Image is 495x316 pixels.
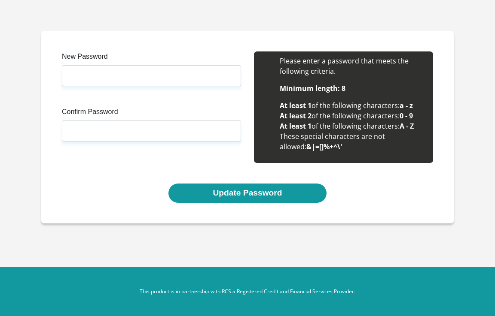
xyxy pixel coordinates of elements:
[48,288,447,295] p: This product is in partnership with RCS a Registered Credit and Financial Services Provider.
[280,131,425,152] li: These special characters are not allowed:
[62,120,241,141] input: Confirm Password
[168,184,326,203] button: Update Password
[306,142,342,151] b: &|=[]%+^\'
[400,121,414,131] b: A - Z
[280,84,345,93] b: Minimum length: 8
[62,65,241,86] input: Enter new Password
[280,101,312,110] b: At least 1
[400,111,413,120] b: 0 - 9
[62,107,241,120] label: Confirm Password
[280,100,425,111] li: of the following characters:
[280,121,425,131] li: of the following characters:
[400,101,413,110] b: a - z
[62,51,241,65] label: New Password
[280,111,425,121] li: of the following characters:
[280,121,312,131] b: At least 1
[280,56,425,76] li: Please enter a password that meets the following criteria.
[280,111,312,120] b: At least 2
